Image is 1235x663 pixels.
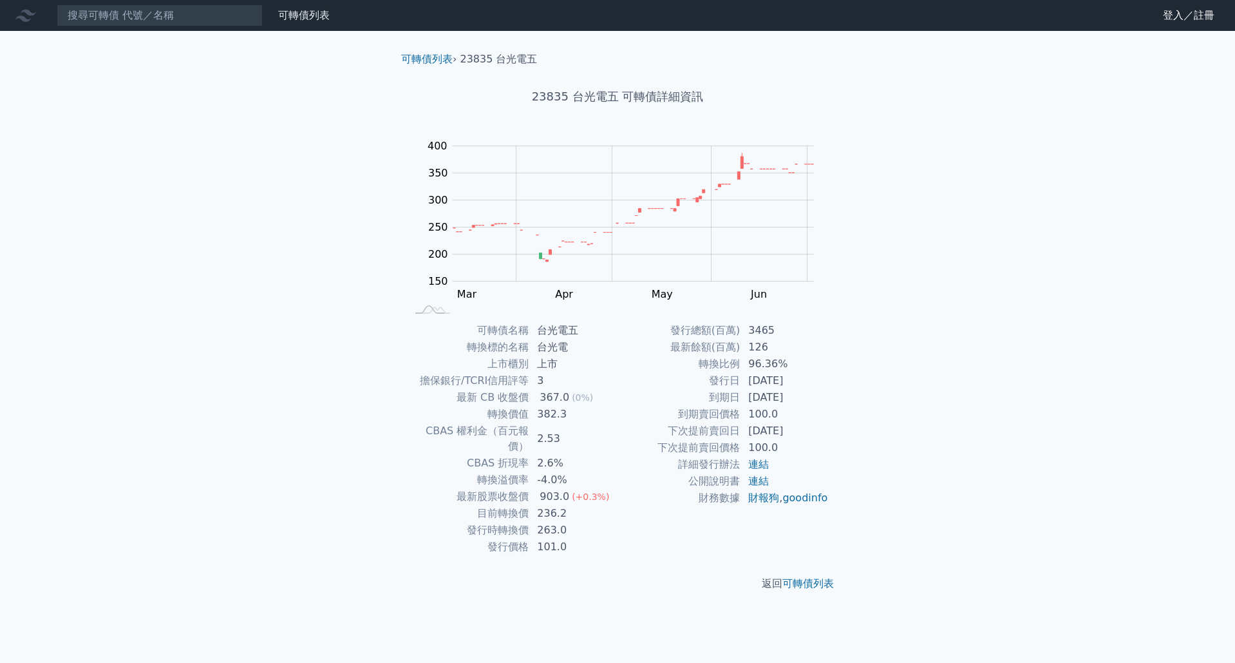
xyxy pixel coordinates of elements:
input: 搜尋可轉債 代號／名稱 [57,5,263,26]
a: 連結 [748,475,769,487]
td: 最新股票收盤價 [406,488,529,505]
td: 下次提前賣回價格 [617,439,740,456]
td: 126 [740,339,829,356]
h1: 23835 台光電五 可轉債詳細資訊 [391,88,844,106]
tspan: 200 [428,248,448,260]
td: 100.0 [740,439,829,456]
td: 轉換標的名稱 [406,339,529,356]
td: 263.0 [529,522,617,539]
div: 聊天小工具 [1171,601,1235,663]
td: 轉換溢價率 [406,472,529,488]
div: 903.0 [537,489,572,504]
td: 發行價格 [406,539,529,555]
td: 3 [529,372,617,389]
td: 詳細發行辦法 [617,456,740,473]
a: 財報狗 [748,492,779,504]
span: (0%) [572,392,593,403]
tspan: 250 [428,221,448,233]
td: CBAS 折現率 [406,455,529,472]
g: Chart [421,140,833,327]
td: 發行時轉換價 [406,522,529,539]
td: 轉換價值 [406,406,529,423]
li: › [401,52,457,67]
td: 382.3 [529,406,617,423]
tspan: Jun [750,288,767,300]
td: , [740,490,829,506]
tspan: 150 [428,275,448,287]
td: 3465 [740,322,829,339]
td: [DATE] [740,389,829,406]
td: 發行總額(百萬) [617,322,740,339]
td: 擔保銀行/TCRI信用評等 [406,372,529,389]
td: 到期賣回價格 [617,406,740,423]
a: goodinfo [782,492,827,504]
td: 2.53 [529,423,617,455]
tspan: 400 [428,140,448,152]
td: 台光電五 [529,322,617,339]
a: 可轉債列表 [278,9,330,21]
td: 台光電 [529,339,617,356]
td: 100.0 [740,406,829,423]
td: 96.36% [740,356,829,372]
td: 公開說明書 [617,473,740,490]
iframe: Chat Widget [1171,601,1235,663]
td: 到期日 [617,389,740,406]
a: 登入／註冊 [1153,5,1225,26]
td: 轉換比例 [617,356,740,372]
td: 101.0 [529,539,617,555]
td: CBAS 權利金（百元報價） [406,423,529,455]
td: 最新餘額(百萬) [617,339,740,356]
td: 下次提前賣回日 [617,423,740,439]
li: 23835 台光電五 [460,52,538,67]
td: 發行日 [617,372,740,389]
td: 2.6% [529,455,617,472]
td: 上市櫃別 [406,356,529,372]
p: 返回 [391,576,844,591]
td: -4.0% [529,472,617,488]
td: [DATE] [740,372,829,389]
td: 最新 CB 收盤價 [406,389,529,406]
a: 可轉債列表 [782,577,834,590]
tspan: 350 [428,167,448,179]
td: 可轉債名稱 [406,322,529,339]
tspan: 300 [428,194,448,206]
tspan: May [652,288,673,300]
tspan: Mar [457,288,477,300]
tspan: Apr [555,288,573,300]
td: [DATE] [740,423,829,439]
td: 上市 [529,356,617,372]
td: 目前轉換價 [406,505,529,522]
td: 財務數據 [617,490,740,506]
a: 連結 [748,458,769,470]
td: 236.2 [529,505,617,522]
div: 367.0 [537,390,572,405]
span: (+0.3%) [572,492,609,502]
a: 可轉債列表 [401,53,453,65]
